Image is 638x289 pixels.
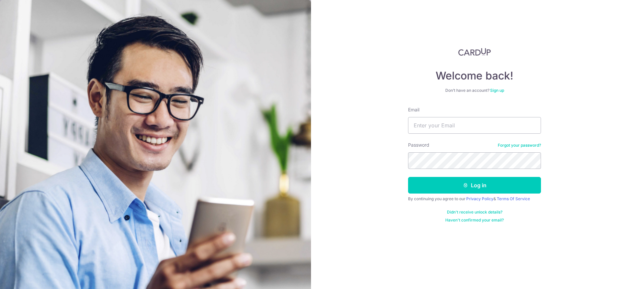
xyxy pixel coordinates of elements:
[498,143,541,148] a: Forgot your password?
[408,106,419,113] label: Email
[408,177,541,194] button: Log in
[490,88,504,93] a: Sign up
[497,196,530,201] a: Terms Of Service
[408,142,429,148] label: Password
[445,217,504,223] a: Haven't confirmed your email?
[408,69,541,82] h4: Welcome back!
[466,196,493,201] a: Privacy Policy
[408,196,541,202] div: By continuing you agree to our &
[447,210,502,215] a: Didn't receive unlock details?
[458,48,491,56] img: CardUp Logo
[408,117,541,134] input: Enter your Email
[408,88,541,93] div: Don’t have an account?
